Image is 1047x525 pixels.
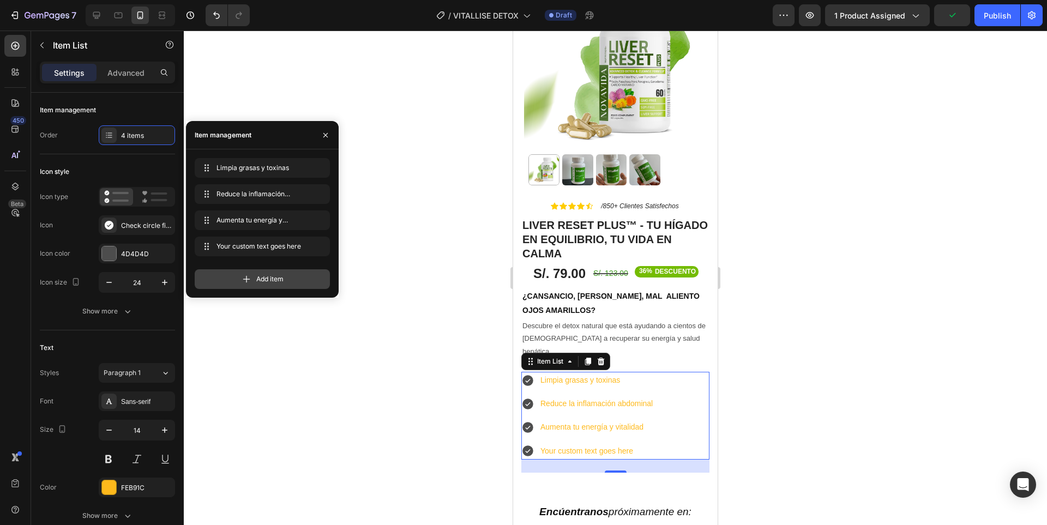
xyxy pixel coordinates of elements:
span: Aumenta tu energía y vitalidad [216,215,304,225]
div: 4D4D4D [121,249,172,259]
span: / [448,10,451,21]
div: Beta [8,200,26,208]
div: Check circle filled [121,221,172,231]
div: Publish [984,10,1011,21]
span: Paragraph 1 [104,368,141,378]
div: Item management [195,130,251,140]
img: [object Object] [91,488,151,524]
iframe: Design area [513,31,718,525]
div: Order [40,130,58,140]
p: Advanced [107,67,145,79]
span: Your custom text goes here [216,242,304,251]
div: Open Intercom Messenger [1010,472,1036,498]
div: Icon [40,220,53,230]
div: Sans-serif [121,397,172,407]
button: Paragraph 1 [99,363,175,383]
img: [object Object] [9,488,69,524]
div: FEB91C [121,483,172,493]
div: Icon style [40,167,69,177]
div: Item management [40,105,96,115]
div: Size [40,423,69,437]
div: 450 [10,116,26,125]
button: 1 product assigned [825,4,930,26]
div: Show more [82,306,133,317]
span: Draft [556,10,572,20]
span: 1 product assigned [834,10,905,21]
span: Reduce la inflamación abdominal [216,189,304,199]
div: Font [40,396,53,406]
span: Add item [256,274,284,284]
div: Color [40,482,57,492]
button: 7 [4,4,81,26]
div: Icon color [40,249,70,258]
div: Icon size [40,275,82,290]
p: 7 [71,9,76,22]
div: Undo/Redo [206,4,250,26]
span: Limpia grasas y toxinas [216,163,304,173]
img: [object Object] [173,488,233,524]
span: VITALLISE DETOX [453,10,519,21]
div: Show more [82,510,133,521]
p: Settings [54,67,85,79]
div: Icon type [40,192,68,202]
div: 4 items [121,131,172,141]
div: Text [40,343,53,353]
p: Item List [53,39,146,52]
button: Show more [40,301,175,321]
div: Styles [40,368,59,378]
button: Publish [974,4,1020,26]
